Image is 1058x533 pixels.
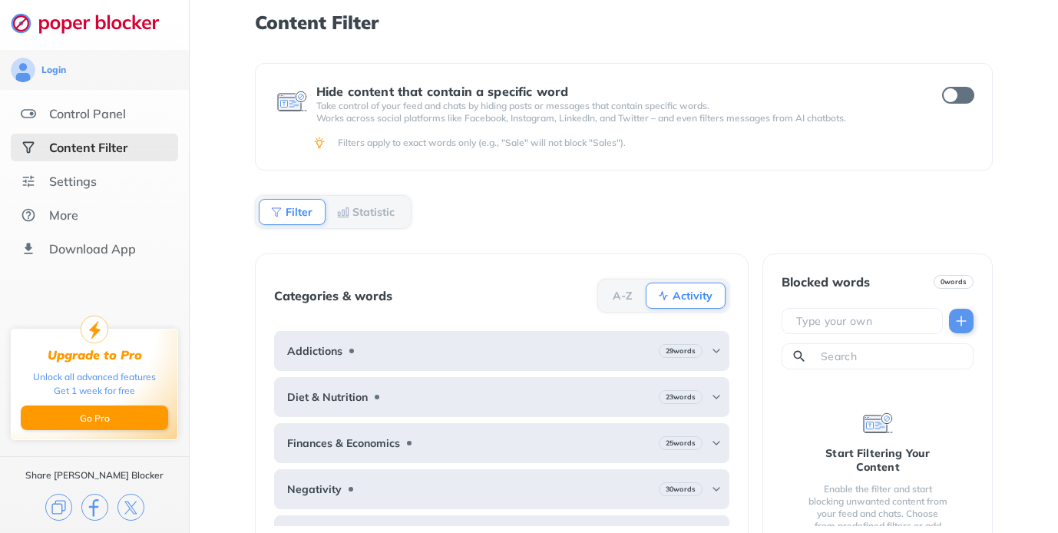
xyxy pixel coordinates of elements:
[117,494,144,521] img: x.svg
[49,106,126,121] div: Control Panel
[782,275,870,289] div: Blocked words
[45,494,72,521] img: copy.svg
[49,241,136,257] div: Download App
[795,313,936,329] input: Type your own
[49,174,97,189] div: Settings
[81,316,108,343] img: upgrade-to-pro.svg
[255,12,993,32] h1: Content Filter
[338,137,971,149] div: Filters apply to exact words only (e.g., "Sale" will not block "Sales").
[287,483,342,495] b: Negativity
[286,207,312,217] b: Filter
[666,346,696,356] b: 29 words
[54,384,135,398] div: Get 1 week for free
[21,241,36,257] img: download-app.svg
[316,112,914,124] p: Works across social platforms like Facebook, Instagram, LinkedIn, and Twitter – and even filters ...
[81,494,108,521] img: facebook.svg
[316,84,914,98] div: Hide content that contain a specific word
[49,207,78,223] div: More
[21,140,36,155] img: social-selected.svg
[21,174,36,189] img: settings.svg
[941,276,967,287] b: 0 words
[33,370,156,384] div: Unlock all advanced features
[613,291,633,300] b: A-Z
[270,206,283,218] img: Filter
[274,289,392,303] div: Categories & words
[806,446,949,474] div: Start Filtering Your Content
[49,140,127,155] div: Content Filter
[21,106,36,121] img: features.svg
[11,58,35,82] img: avatar.svg
[21,207,36,223] img: about.svg
[337,206,349,218] img: Statistic
[352,207,395,217] b: Statistic
[666,438,696,449] b: 25 words
[657,290,670,302] img: Activity
[287,345,342,357] b: Addictions
[287,437,400,449] b: Finances & Economics
[48,348,142,363] div: Upgrade to Pro
[25,469,164,482] div: Share [PERSON_NAME] Blocker
[666,392,696,402] b: 23 words
[287,391,368,403] b: Diet & Nutrition
[666,484,696,495] b: 30 words
[41,64,66,76] div: Login
[316,100,914,112] p: Take control of your feed and chats by hiding posts or messages that contain specific words.
[21,406,168,430] button: Go Pro
[673,291,712,300] b: Activity
[11,12,176,34] img: logo-webpage.svg
[819,349,967,364] input: Search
